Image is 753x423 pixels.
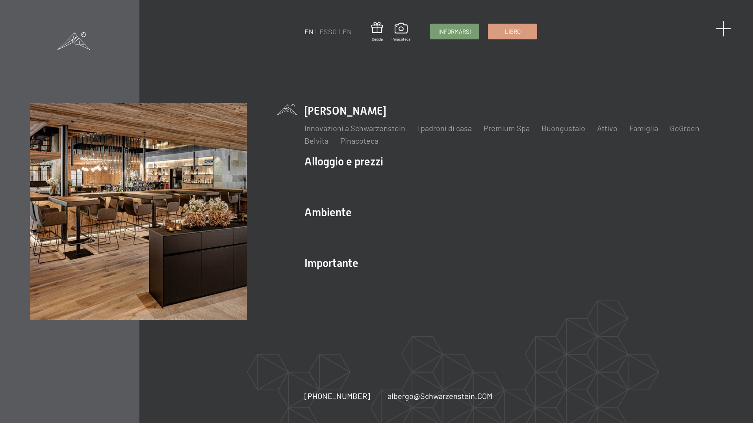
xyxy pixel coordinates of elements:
[388,390,492,401] a: albergo@Schwarzenstein.COM
[420,391,477,401] font: Schwarzenstein.
[391,23,410,42] a: Pinacoteca
[391,36,410,42] span: Pinacoteca
[319,27,337,36] a: ESSO
[304,391,370,401] span: [PHONE_NUMBER]
[343,27,352,36] a: EN
[340,136,378,145] a: Pinacoteca
[430,24,479,39] a: Informarsi
[477,391,492,401] font: COM
[371,36,383,42] span: Cedola
[629,123,658,133] a: Famiglia
[304,123,405,133] a: Innovazioni a Schwarzenstein
[30,103,247,320] img: Wellnesshotel Südtirol SCHWARZENSTEIN - Wellnessurlaub in den Alpen, Wandern und Wellness
[371,22,383,42] a: Cedola
[488,24,537,39] a: Libro
[417,123,472,133] a: I padroni di casa
[304,136,328,145] a: Belvita
[505,28,521,36] span: Libro
[670,123,699,133] a: GoGreen
[388,391,420,401] font: albergo@
[484,123,530,133] a: Premium Spa
[542,123,585,133] a: Buongustaio
[597,123,618,133] a: Attivo
[304,390,370,401] a: [PHONE_NUMBER]
[438,28,471,36] span: Informarsi
[304,27,313,36] a: EN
